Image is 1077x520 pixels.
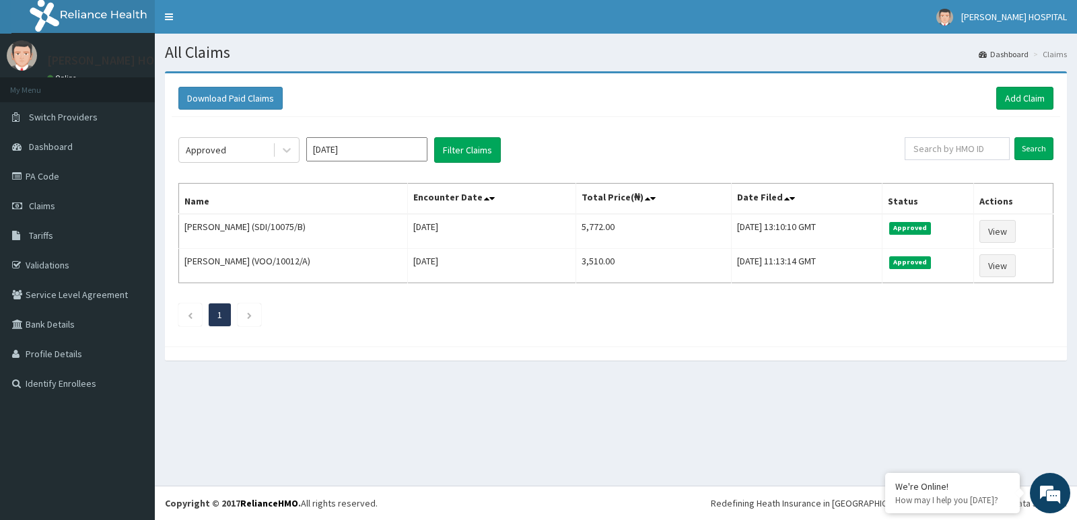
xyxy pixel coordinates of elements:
p: How may I help you today? [895,494,1010,506]
th: Date Filed [732,184,882,215]
input: Search by HMO ID [905,137,1010,160]
div: Minimize live chat window [221,7,253,39]
span: Dashboard [29,141,73,153]
div: Approved [186,143,226,157]
td: 3,510.00 [576,249,732,283]
input: Search [1014,137,1053,160]
input: Select Month and Year [306,137,427,161]
span: Claims [29,200,55,212]
span: Approved [889,256,932,268]
img: User Image [936,9,953,26]
span: [PERSON_NAME] HOSPITAL [961,11,1067,23]
a: View [979,254,1016,277]
span: Tariffs [29,229,53,242]
img: d_794563401_company_1708531726252_794563401 [25,67,55,101]
button: Download Paid Claims [178,87,283,110]
td: [DATE] [407,214,576,249]
div: Chat with us now [70,75,226,93]
a: Page 1 is your current page [217,309,222,321]
button: Filter Claims [434,137,501,163]
a: RelianceHMO [240,497,298,509]
footer: All rights reserved. [155,486,1077,520]
p: [PERSON_NAME] HOSPITAL [47,54,190,67]
div: Redefining Heath Insurance in [GEOGRAPHIC_DATA] using Telemedicine and Data Science! [711,496,1067,510]
a: View [979,220,1016,243]
th: Actions [973,184,1053,215]
a: Previous page [187,309,193,321]
th: Total Price(₦) [576,184,732,215]
a: Next page [246,309,252,321]
td: [DATE] [407,249,576,283]
th: Encounter Date [407,184,576,215]
li: Claims [1030,48,1067,60]
div: We're Online! [895,480,1010,492]
span: Switch Providers [29,111,98,123]
td: [PERSON_NAME] (SDI/10075/B) [179,214,408,249]
td: 5,772.00 [576,214,732,249]
span: Approved [889,222,932,234]
span: We're online! [78,170,186,305]
th: Name [179,184,408,215]
th: Status [882,184,973,215]
td: [DATE] 11:13:14 GMT [732,249,882,283]
h1: All Claims [165,44,1067,61]
a: Online [47,73,79,83]
img: User Image [7,40,37,71]
td: [DATE] 13:10:10 GMT [732,214,882,249]
a: Add Claim [996,87,1053,110]
a: Dashboard [979,48,1029,60]
textarea: Type your message and hit 'Enter' [7,367,256,414]
td: [PERSON_NAME] (VOO/10012/A) [179,249,408,283]
strong: Copyright © 2017 . [165,497,301,509]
